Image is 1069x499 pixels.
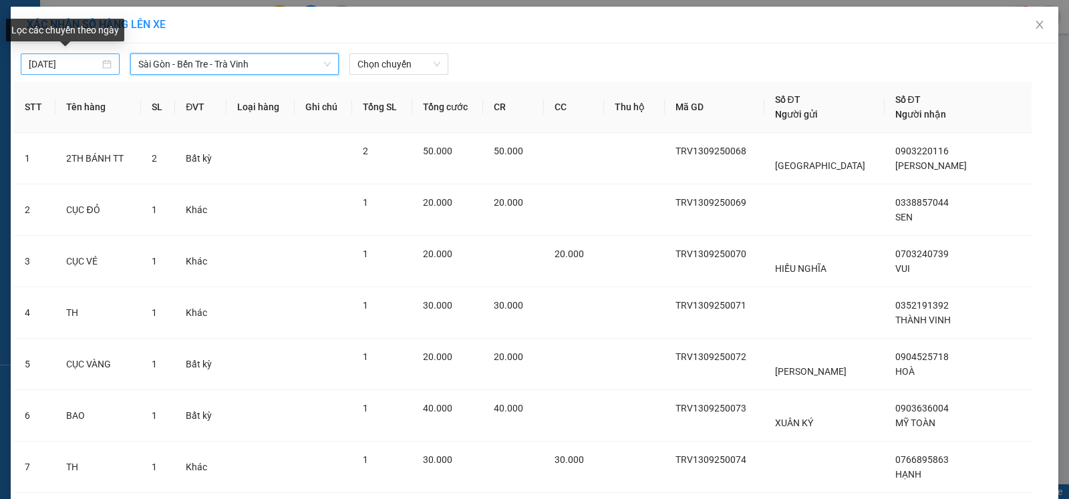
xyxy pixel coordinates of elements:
span: 40.000 [494,403,523,413]
td: 3 [14,236,55,287]
span: 1 [152,462,157,472]
td: 2 [14,184,55,236]
span: 1 [363,403,368,413]
th: Tổng cước [412,81,484,133]
th: Loại hàng [226,81,295,133]
span: 20.000 [494,351,523,362]
span: 20.000 [423,197,452,208]
span: Sài Gòn - Bến Tre - Trà Vinh [138,54,331,74]
td: 7 [14,442,55,493]
span: TRV1309250068 [675,146,746,156]
span: 0903636004 [895,403,949,413]
span: TRV1309250073 [675,403,746,413]
span: HẠNH [895,469,921,480]
span: down [323,60,331,68]
span: TRV1309250071 [675,300,746,311]
input: 14/09/2025 [29,57,100,71]
td: Bất kỳ [175,339,226,390]
span: 1 [363,248,368,259]
td: CỤC VÀNG [55,339,140,390]
td: CỤC VÉ [55,236,140,287]
span: 1 [152,204,157,215]
td: 2TH BÁNH TT [55,133,140,184]
span: MỸ TOÀN [895,418,935,428]
th: Thu hộ [604,81,665,133]
span: [PERSON_NAME] [775,366,847,377]
span: HIẾU NGHĨA [775,263,826,274]
td: BAO [55,390,140,442]
span: Người gửi [775,109,818,120]
span: 20.000 [494,197,523,208]
span: TRV1309250070 [675,248,746,259]
span: 0904525718 [895,351,949,362]
td: Khác [175,236,226,287]
span: [PERSON_NAME] [895,160,967,171]
td: TH [55,442,140,493]
th: Mã GD [665,81,764,133]
span: 20.000 [423,248,452,259]
button: Close [1021,7,1058,44]
span: 1 [363,454,368,465]
th: STT [14,81,55,133]
span: 2 [152,153,157,164]
td: Bất kỳ [175,390,226,442]
span: SEN [895,212,913,222]
span: 2 [363,146,368,156]
td: 1 [14,133,55,184]
span: XUÂN KÝ [775,418,813,428]
span: Số ĐT [895,94,921,105]
span: THÀNH VINH [895,315,951,325]
span: 1 [152,307,157,318]
td: Bất kỳ [175,133,226,184]
span: 50.000 [423,146,452,156]
span: 1 [152,410,157,421]
span: 30.000 [423,300,452,311]
td: Khác [175,184,226,236]
span: 1 [152,256,157,267]
span: 30.000 [423,454,452,465]
span: 0766895863 [895,454,949,465]
span: 40.000 [423,403,452,413]
span: TRV1309250069 [675,197,746,208]
span: HOÀ [895,366,915,377]
span: [GEOGRAPHIC_DATA] [775,160,865,171]
span: Số ĐT [775,94,800,105]
th: Ghi chú [295,81,352,133]
th: ĐVT [175,81,226,133]
span: 20.000 [555,248,584,259]
td: 5 [14,339,55,390]
span: VUI [895,263,910,274]
span: 20.000 [423,351,452,362]
th: CC [544,81,605,133]
div: Lọc các chuyến theo ngày [6,19,124,41]
span: TRV1309250072 [675,351,746,362]
th: Tên hàng [55,81,140,133]
span: Người nhận [895,109,946,120]
span: XÁC NHẬN SỐ HÀNG LÊN XE [27,18,166,31]
span: 1 [363,351,368,362]
td: 6 [14,390,55,442]
th: SL [141,81,176,133]
span: 1 [363,300,368,311]
span: 0338857044 [895,197,949,208]
td: 4 [14,287,55,339]
span: 0352191392 [895,300,949,311]
span: 0703240739 [895,248,949,259]
span: 0903220116 [895,146,949,156]
span: TRV1309250074 [675,454,746,465]
td: TH [55,287,140,339]
span: 30.000 [555,454,584,465]
span: 1 [152,359,157,369]
span: Chọn chuyến [357,54,440,74]
td: Khác [175,287,226,339]
th: CR [483,81,544,133]
span: 50.000 [494,146,523,156]
span: 1 [363,197,368,208]
span: 30.000 [494,300,523,311]
th: Tổng SL [352,81,412,133]
td: Khác [175,442,226,493]
td: CỤC ĐỎ [55,184,140,236]
span: close [1034,19,1045,30]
